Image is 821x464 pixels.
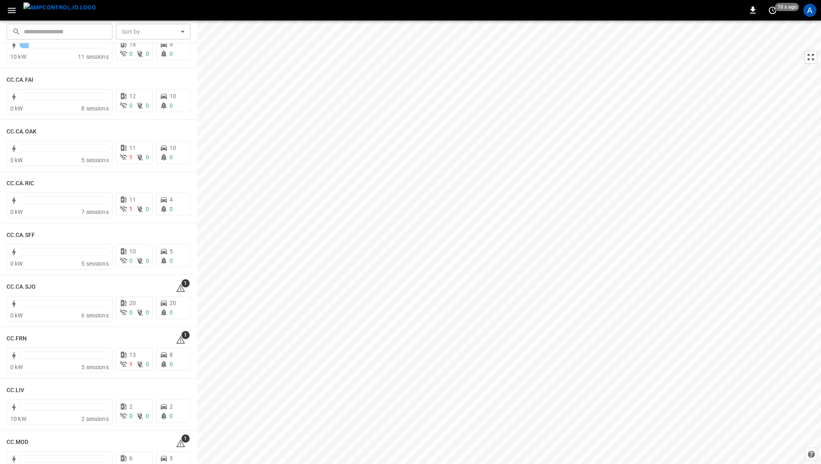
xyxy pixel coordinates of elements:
h6: CC.CA.SFF [7,231,35,240]
div: profile-icon [803,4,816,17]
span: 7 sessions [81,209,109,215]
span: 0 [146,257,149,264]
span: 2 sessions [81,416,109,422]
span: 5 sessions [81,157,109,163]
span: 10 [170,145,176,151]
button: set refresh interval [766,4,779,17]
span: 0 [129,257,133,264]
h6: CC.LIV [7,386,25,395]
span: 13 [129,351,136,358]
span: 0 [146,309,149,316]
span: 1 [181,279,190,287]
span: 0 [170,413,173,419]
span: 6 [129,455,133,462]
span: 1 [129,361,133,368]
span: 0 [129,102,133,109]
span: 0 [146,154,149,161]
span: 18 [129,41,136,48]
span: 5 [170,455,173,462]
h6: CC.MOD [7,438,29,447]
img: ampcontrol.io logo [23,2,96,13]
span: 11 sessions [78,53,109,60]
span: 0 [170,51,173,57]
h6: CC.CA.FAI [7,76,33,85]
span: 12 [129,93,136,99]
span: 0 [170,257,173,264]
span: 10 kW [10,53,26,60]
span: 0 kW [10,105,23,112]
span: 20 [170,300,176,306]
span: 1 [129,206,133,212]
span: 0 [129,51,133,57]
span: 1 [129,154,133,161]
h6: CC.CA.OAK [7,127,37,136]
span: 0 [129,413,133,419]
span: 1 [181,331,190,339]
span: 11 [129,196,136,203]
span: 0 [146,102,149,109]
span: 20 [129,300,136,306]
span: 0 kW [10,209,23,215]
span: 8 sessions [81,105,109,112]
span: 0 [170,361,173,368]
span: 4 [170,196,173,203]
span: 10 kW [10,416,26,422]
span: 0 kW [10,364,23,370]
span: 0 [146,413,149,419]
span: 2 [170,403,173,410]
span: 5 [170,248,173,255]
span: 0 [170,102,173,109]
span: 0 kW [10,157,23,163]
span: 0 [170,206,173,212]
span: 10 [129,248,136,255]
span: 0 [146,51,149,57]
canvas: Map [197,21,821,464]
h6: CC.FRN [7,334,27,343]
span: 0 kW [10,260,23,267]
span: 2 [129,403,133,410]
span: 10 s ago [775,3,799,11]
span: 5 sessions [81,260,109,267]
span: 0 [129,309,133,316]
span: 9 [170,41,173,48]
h6: CC.CA.SJO [7,283,36,292]
span: 1 [181,434,190,443]
span: 0 [170,154,173,161]
span: 10 [170,93,176,99]
h6: CC.CA.RIC [7,179,34,188]
span: 0 [146,206,149,212]
span: 0 kW [10,312,23,319]
span: 6 sessions [81,312,109,319]
span: 0 [170,309,173,316]
span: 8 [170,351,173,358]
span: 5 sessions [81,364,109,370]
span: 11 [129,145,136,151]
span: 0 [146,361,149,368]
